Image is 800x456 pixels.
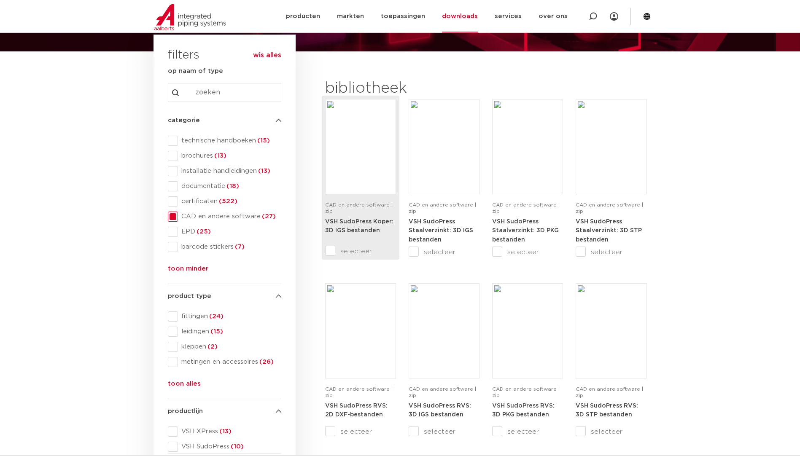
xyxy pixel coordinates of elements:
div: leidingen(15) [168,327,281,337]
h3: filters [168,46,199,66]
label: selecteer [492,247,563,257]
div: CAD en andere software(27) [168,212,281,222]
a: VSH SudoPress Staalverzinkt: 3D PKG bestanden [492,218,559,243]
a: VSH SudoPress RVS: 2D DXF-bestanden [325,402,388,418]
a: VSH SudoPress RVS: 3D STP bestanden [576,402,638,418]
div: EPD(25) [168,227,281,237]
h4: product type [168,291,281,301]
span: CAD en andere software | zip [325,202,393,214]
div: VSH SudoPress(10) [168,442,281,452]
img: Download-Placeholder-1.png [327,285,394,376]
span: VSH XPress [178,427,281,436]
div: VSH XPress(13) [168,426,281,437]
span: technische handboeken [178,137,281,145]
img: Download-Placeholder-1.png [578,101,644,192]
span: installatie handleidingen [178,167,281,175]
label: selecteer [576,247,646,257]
button: wis alles [253,51,281,59]
span: (18) [225,183,239,189]
img: Download-Placeholder-1.png [578,285,644,376]
a: VSH SudoPress Staalverzinkt: 3D STP bestanden [576,218,642,243]
span: kleppen [178,343,281,351]
span: (7) [234,244,245,250]
span: leidingen [178,327,281,336]
a: VSH SudoPress RVS: 3D PKG bestanden [492,402,555,418]
img: Download-Placeholder-1.png [494,101,561,192]
span: brochures [178,152,281,160]
span: CAD en andere software | zip [409,386,476,398]
div: installatie handleidingen(13) [168,166,281,176]
span: CAD en andere software [178,212,281,221]
a: VSH SudoPress Koper: 3D IGS bestanden [325,218,393,234]
span: CAD en andere software | zip [576,202,643,214]
div: certificaten(522) [168,196,281,207]
div: technische handboeken(15) [168,136,281,146]
span: VSH SudoPress [178,443,281,451]
span: (13) [213,153,226,159]
span: (25) [195,228,211,235]
span: (26) [258,359,274,365]
span: (522) [218,198,237,204]
span: (13) [257,168,270,174]
span: fittingen [178,312,281,321]
h4: productlijn [168,406,281,416]
button: toon minder [168,264,208,277]
div: documentatie(18) [168,181,281,191]
span: (2) [206,343,218,350]
div: kleppen(2) [168,342,281,352]
label: selecteer [325,426,396,437]
div: metingen en accessoires(26) [168,357,281,367]
span: CAD en andere software | zip [492,386,560,398]
label: selecteer [409,426,479,437]
span: (13) [218,428,232,435]
div: barcode stickers(7) [168,242,281,252]
h2: bibliotheek [325,78,475,99]
span: metingen en accessoires [178,358,281,366]
span: documentatie [178,182,281,190]
span: (24) [208,313,224,319]
div: my IPS [610,7,618,26]
button: toon alles [168,379,201,392]
label: selecteer [325,246,396,256]
span: (15) [209,328,223,335]
span: EPD [178,228,281,236]
span: (27) [261,213,276,220]
img: Download-Placeholder-1.png [411,285,477,376]
a: VSH SudoPress Staalverzinkt: 3D IGS bestanden [409,218,473,243]
label: selecteer [492,426,563,437]
h4: categorie [168,115,281,126]
div: brochures(13) [168,151,281,161]
span: CAD en andere software | zip [325,386,393,398]
div: fittingen(24) [168,311,281,322]
img: Download-Placeholder-1.png [327,101,394,192]
span: CAD en andere software | zip [409,202,476,214]
span: certificaten [178,197,281,206]
span: (15) [256,137,270,144]
span: CAD en andere software | zip [492,202,560,214]
span: (10) [229,443,244,450]
label: selecteer [409,247,479,257]
strong: op naam of type [168,68,223,74]
span: barcode stickers [178,243,281,251]
span: CAD en andere software | zip [576,386,643,398]
a: VSH SudoPress RVS: 3D IGS bestanden [409,402,471,418]
label: selecteer [576,426,646,437]
img: Download-Placeholder-1.png [494,285,561,376]
img: Download-Placeholder-1.png [411,101,477,192]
